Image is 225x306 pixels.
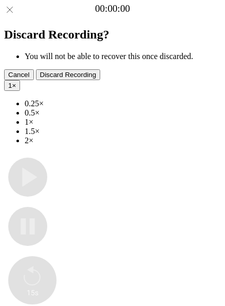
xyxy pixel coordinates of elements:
li: You will not be able to recover this once discarded. [25,52,221,61]
li: 1.5× [25,127,221,136]
button: 1× [4,80,20,91]
li: 2× [25,136,221,145]
span: 1 [8,82,12,89]
button: Cancel [4,69,34,80]
li: 0.5× [25,108,221,118]
button: Discard Recording [36,69,101,80]
li: 0.25× [25,99,221,108]
a: 00:00:00 [95,3,130,14]
li: 1× [25,118,221,127]
h2: Discard Recording? [4,28,221,42]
